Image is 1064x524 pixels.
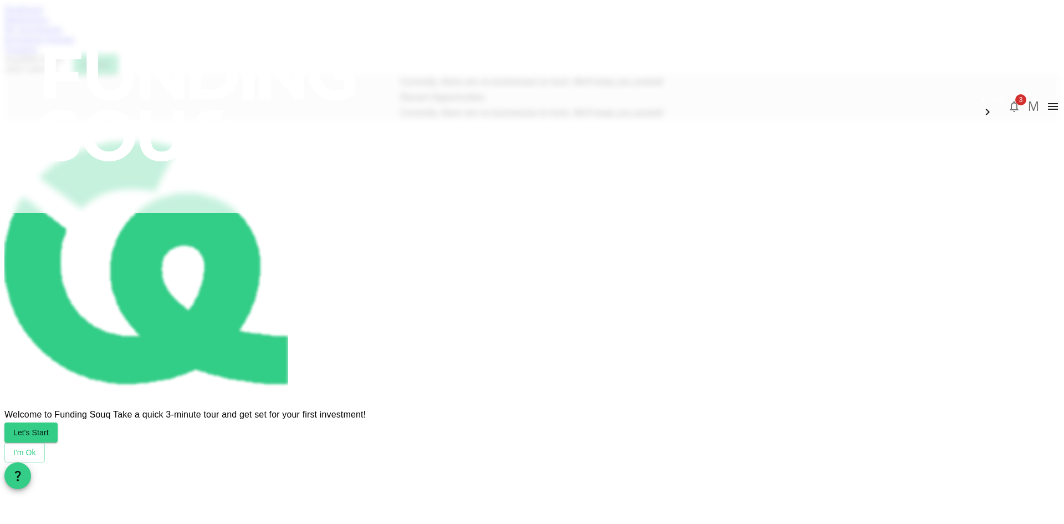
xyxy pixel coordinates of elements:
[4,410,111,419] span: Welcome to Funding Souq
[111,410,366,419] span: Take a quick 3-minute tour and get set for your first investment!
[981,94,1003,103] span: العربية
[4,121,288,405] img: fav-icon
[1003,95,1025,118] button: 3
[1015,94,1026,105] span: 3
[4,442,45,462] button: I'm Ok
[4,462,31,489] button: question
[4,423,58,442] button: Let's Start
[1025,98,1042,115] button: M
